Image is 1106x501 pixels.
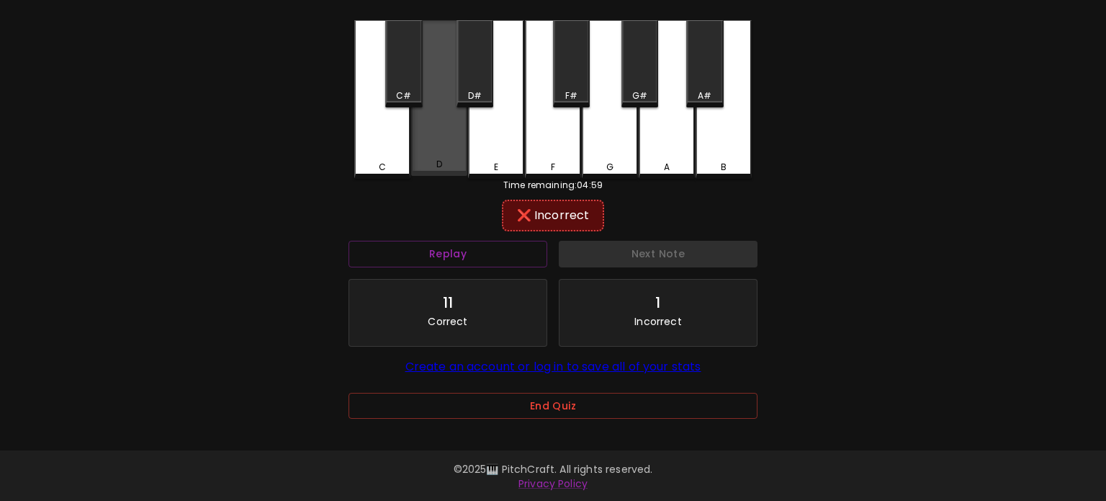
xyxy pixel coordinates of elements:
[634,314,681,329] p: Incorrect
[379,161,386,174] div: C
[349,241,547,267] button: Replay
[443,291,453,314] div: 11
[354,179,752,192] div: Time remaining: 04:59
[428,314,467,329] p: Correct
[396,89,411,102] div: C#
[698,89,711,102] div: A#
[349,393,757,420] button: End Quiz
[436,158,442,171] div: D
[138,462,968,476] p: © 2025 🎹 PitchCraft. All rights reserved.
[721,161,727,174] div: B
[632,89,647,102] div: G#
[518,476,588,491] a: Privacy Policy
[655,291,660,314] div: 1
[509,207,597,224] div: ❌ Incorrect
[565,89,577,102] div: F#
[664,161,670,174] div: A
[606,161,613,174] div: G
[405,358,701,375] a: Create an account or log in to save all of your stats
[551,161,555,174] div: F
[468,89,482,102] div: D#
[494,161,498,174] div: E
